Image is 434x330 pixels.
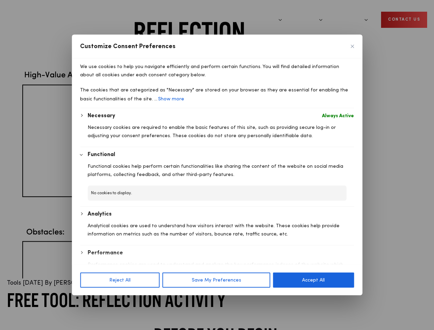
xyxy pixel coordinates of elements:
button: Necessary [88,112,115,120]
button: Analytics [88,210,112,218]
div: Customise Consent Preferences [72,35,362,295]
button: Reject All [80,273,160,288]
button: Show more [157,94,185,104]
span: Always Active [322,112,354,120]
button: [cky_preference_close_label] [350,45,354,48]
button: Functional [88,151,115,159]
button: Performance [88,249,123,257]
p: Functional cookies help perform certain functionalities like sharing the content of the website o... [88,162,354,179]
p: We use cookies to help you navigate efficiently and perform certain functions. You will find deta... [80,63,354,79]
p: Necessary cookies are required to enable the basic features of this site, such as providing secur... [88,123,354,140]
p: Analytical cookies are used to understand how visitors interact with the website. These cookies h... [88,222,354,238]
button: Accept All [273,273,354,288]
p: The cookies that are categorized as "Necessary" are stored on your browser as they are essential ... [80,86,354,104]
img: Close [350,45,354,48]
button: Save My Preferences [163,273,270,288]
p: No cookies to display. [88,186,346,201]
span: Customize Consent Preferences [80,42,176,51]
